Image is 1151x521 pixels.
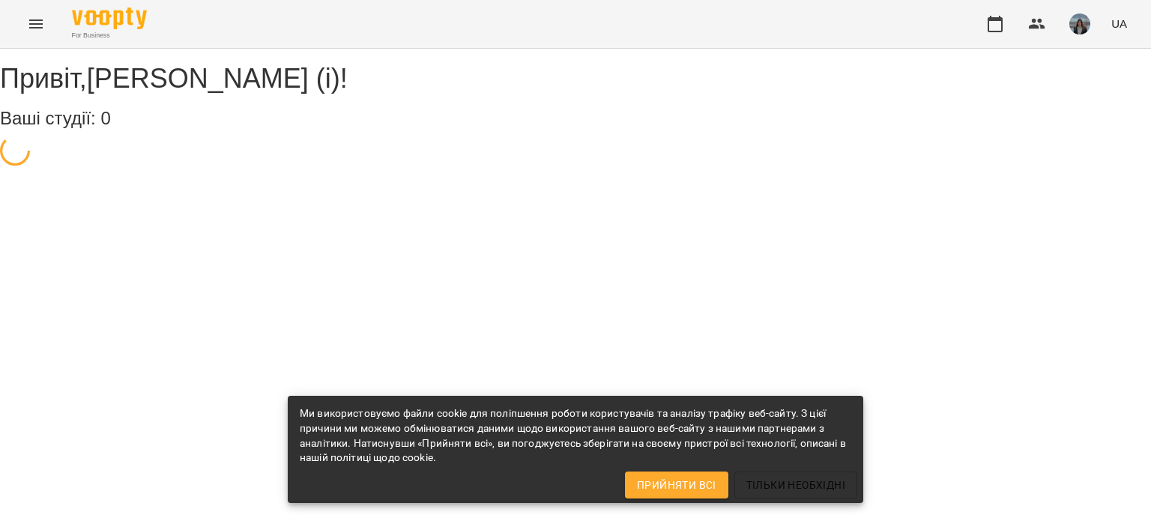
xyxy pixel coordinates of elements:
img: Voopty Logo [72,7,147,29]
button: UA [1105,10,1133,37]
button: Menu [18,6,54,42]
span: UA [1111,16,1127,31]
img: 5016bfd3fcb89ecb1154f9e8b701e3c2.jpg [1069,13,1090,34]
span: 0 [100,108,110,128]
span: For Business [72,31,147,40]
